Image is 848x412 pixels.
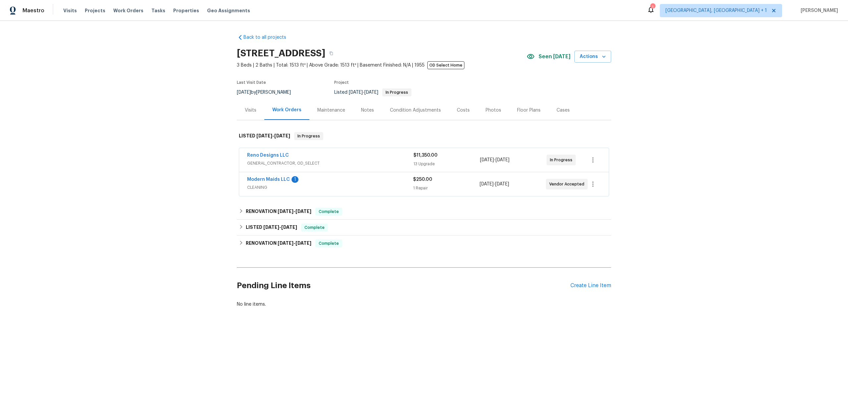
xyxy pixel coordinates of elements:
span: Complete [316,240,342,247]
span: [DATE] [496,158,509,162]
span: [DATE] [278,241,293,245]
h6: RENOVATION [246,208,311,216]
span: In Progress [383,90,411,94]
span: $250.00 [413,177,432,182]
div: Work Orders [272,107,301,113]
div: Notes [361,107,374,114]
a: Modern Maids LLC [247,177,290,182]
h2: Pending Line Items [237,270,570,301]
a: Reno Designs LLC [247,153,289,158]
div: 1 [291,176,298,183]
div: by [PERSON_NAME] [237,88,299,96]
div: RENOVATION [DATE]-[DATE]Complete [237,204,611,220]
span: Project [334,80,349,84]
div: Maintenance [317,107,345,114]
span: - [480,157,509,163]
div: Create Line Item [570,283,611,289]
button: Copy Address [325,47,337,59]
span: In Progress [295,133,323,139]
span: - [480,181,509,187]
span: Complete [316,208,342,215]
div: No line items. [237,301,611,308]
span: [DATE] [278,209,293,214]
span: Maestro [23,7,44,14]
span: - [263,225,297,230]
span: [DATE] [274,133,290,138]
div: Condition Adjustments [390,107,441,114]
span: [DATE] [364,90,378,95]
span: OD Select Home [427,61,464,69]
div: Floor Plans [517,107,541,114]
span: Work Orders [113,7,143,14]
span: Tasks [151,8,165,13]
span: Vendor Accepted [549,181,587,187]
span: Properties [173,7,199,14]
span: Geo Assignments [207,7,250,14]
span: [GEOGRAPHIC_DATA], [GEOGRAPHIC_DATA] + 1 [665,7,767,14]
span: 3 Beds | 2 Baths | Total: 1513 ft² | Above Grade: 1513 ft² | Basement Finished: N/A | 1955 [237,62,527,69]
div: 13 Upgrade [413,161,480,167]
div: Photos [486,107,501,114]
span: [PERSON_NAME] [798,7,838,14]
span: [DATE] [237,90,251,95]
span: [DATE] [349,90,363,95]
span: $11,350.00 [413,153,438,158]
span: [DATE] [295,209,311,214]
span: - [278,241,311,245]
button: Actions [574,51,611,63]
span: [DATE] [480,182,494,186]
div: RENOVATION [DATE]-[DATE]Complete [237,235,611,251]
span: CLEANING [247,184,413,191]
span: In Progress [550,157,575,163]
span: - [278,209,311,214]
span: Actions [580,53,606,61]
span: [DATE] [495,182,509,186]
h2: [STREET_ADDRESS] [237,50,325,57]
div: 1 [650,4,655,11]
span: - [256,133,290,138]
span: Visits [63,7,77,14]
span: - [349,90,378,95]
div: LISTED [DATE]-[DATE]In Progress [237,126,611,147]
h6: LISTED [239,132,290,140]
span: GENERAL_CONTRACTOR, OD_SELECT [247,160,413,167]
span: [DATE] [281,225,297,230]
span: Last Visit Date [237,80,266,84]
div: LISTED [DATE]-[DATE]Complete [237,220,611,235]
span: Listed [334,90,411,95]
div: Costs [457,107,470,114]
div: 1 Repair [413,185,479,191]
div: Cases [556,107,570,114]
h6: LISTED [246,224,297,232]
span: [DATE] [256,133,272,138]
a: Back to all projects [237,34,300,41]
span: [DATE] [295,241,311,245]
span: Projects [85,7,105,14]
span: Seen [DATE] [539,53,570,60]
h6: RENOVATION [246,239,311,247]
span: [DATE] [480,158,494,162]
span: [DATE] [263,225,279,230]
span: Complete [302,224,327,231]
div: Visits [245,107,256,114]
